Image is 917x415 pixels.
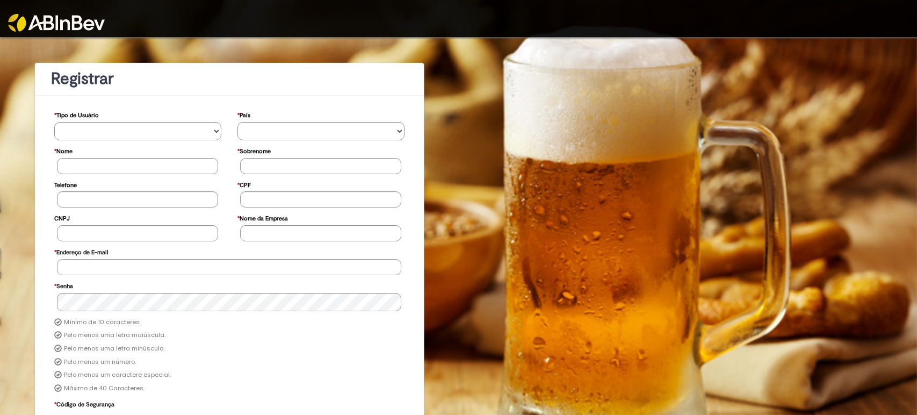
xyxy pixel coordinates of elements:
[54,176,77,192] label: Telefone
[54,106,99,122] label: Tipo de Usuário
[237,142,271,158] label: Sobrenome
[51,70,408,88] h1: Registrar
[237,176,251,192] label: CPF
[64,318,141,327] label: Mínimo de 10 caracteres.
[54,396,114,411] label: Código de Segurança
[54,210,70,225] label: CNPJ
[64,371,171,380] label: Pelo menos um caractere especial.
[237,210,288,225] label: Nome da Empresa
[54,142,73,158] label: Nome
[8,14,105,32] img: ABInbev-white.png
[54,277,73,293] label: Senha
[64,331,165,340] label: Pelo menos uma letra maiúscula.
[64,384,145,393] label: Máximo de 40 Caracteres.
[54,244,108,259] label: Endereço de E-mail
[64,345,165,353] label: Pelo menos uma letra minúscula.
[64,358,136,367] label: Pelo menos um número.
[237,106,250,122] label: País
